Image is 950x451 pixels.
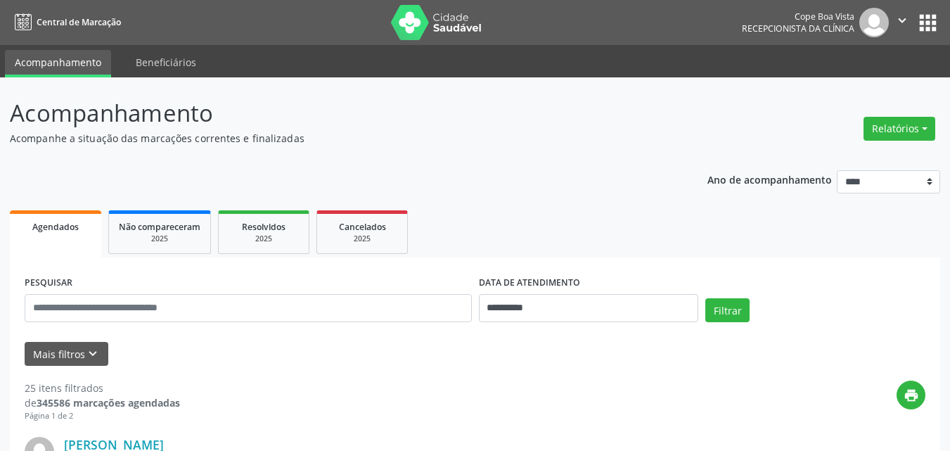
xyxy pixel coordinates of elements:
[126,50,206,75] a: Beneficiários
[10,11,121,34] a: Central de Marcação
[119,221,200,233] span: Não compareceram
[25,395,180,410] div: de
[327,234,397,244] div: 2025
[339,221,386,233] span: Cancelados
[859,8,889,37] img: img
[25,272,72,294] label: PESQUISAR
[897,381,925,409] button: print
[864,117,935,141] button: Relatórios
[119,234,200,244] div: 2025
[25,342,108,367] button: Mais filtroskeyboard_arrow_down
[479,272,580,294] label: DATA DE ATENDIMENTO
[894,13,910,28] i: 
[10,131,661,146] p: Acompanhe a situação das marcações correntes e finalizadas
[229,234,299,244] div: 2025
[85,346,101,362] i: keyboard_arrow_down
[10,96,661,131] p: Acompanhamento
[742,23,854,34] span: Recepcionista da clínica
[705,298,750,322] button: Filtrar
[889,8,916,37] button: 
[904,388,919,403] i: print
[707,170,832,188] p: Ano de acompanhamento
[242,221,285,233] span: Resolvidos
[5,50,111,77] a: Acompanhamento
[37,16,121,28] span: Central de Marcação
[25,410,180,422] div: Página 1 de 2
[32,221,79,233] span: Agendados
[742,11,854,23] div: Cope Boa Vista
[37,396,180,409] strong: 345586 marcações agendadas
[25,381,180,395] div: 25 itens filtrados
[916,11,940,35] button: apps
